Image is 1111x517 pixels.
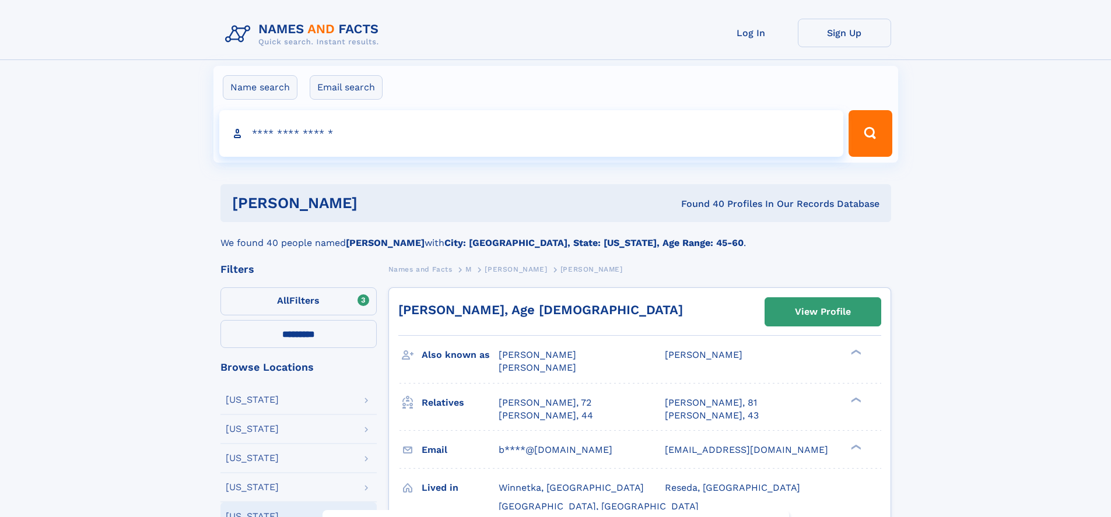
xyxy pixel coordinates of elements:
[765,298,881,326] a: View Profile
[560,265,623,273] span: [PERSON_NAME]
[219,110,844,157] input: search input
[499,409,593,422] a: [PERSON_NAME], 44
[226,395,279,405] div: [US_STATE]
[499,396,591,409] a: [PERSON_NAME], 72
[220,362,377,372] div: Browse Locations
[388,262,453,276] a: Names and Facts
[220,222,891,250] div: We found 40 people named with .
[220,19,388,50] img: Logo Names and Facts
[232,196,520,210] h1: [PERSON_NAME]
[848,396,862,403] div: ❯
[226,453,279,463] div: [US_STATE]
[798,19,891,47] a: Sign Up
[444,237,744,248] b: City: [GEOGRAPHIC_DATA], State: [US_STATE], Age Range: 45-60
[346,237,425,248] b: [PERSON_NAME]
[795,298,851,325] div: View Profile
[422,345,499,365] h3: Also known as
[465,262,472,276] a: M
[465,265,472,273] span: M
[499,482,644,493] span: Winnetka, [GEOGRAPHIC_DATA]
[422,440,499,460] h3: Email
[277,295,289,306] span: All
[499,362,576,373] span: [PERSON_NAME]
[226,424,279,434] div: [US_STATE]
[705,19,798,47] a: Log In
[848,443,862,451] div: ❯
[220,287,377,315] label: Filters
[422,393,499,413] h3: Relatives
[485,262,547,276] a: [PERSON_NAME]
[422,478,499,498] h3: Lived in
[665,349,742,360] span: [PERSON_NAME]
[665,482,800,493] span: Reseda, [GEOGRAPHIC_DATA]
[499,501,699,512] span: [GEOGRAPHIC_DATA], [GEOGRAPHIC_DATA]
[310,75,383,100] label: Email search
[849,110,892,157] button: Search Button
[398,303,683,317] a: [PERSON_NAME], Age [DEMOGRAPHIC_DATA]
[485,265,547,273] span: [PERSON_NAME]
[499,349,576,360] span: [PERSON_NAME]
[665,444,828,455] span: [EMAIL_ADDRESS][DOMAIN_NAME]
[665,409,759,422] a: [PERSON_NAME], 43
[519,198,879,210] div: Found 40 Profiles In Our Records Database
[848,349,862,356] div: ❯
[223,75,297,100] label: Name search
[220,264,377,275] div: Filters
[226,483,279,492] div: [US_STATE]
[665,396,757,409] a: [PERSON_NAME], 81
